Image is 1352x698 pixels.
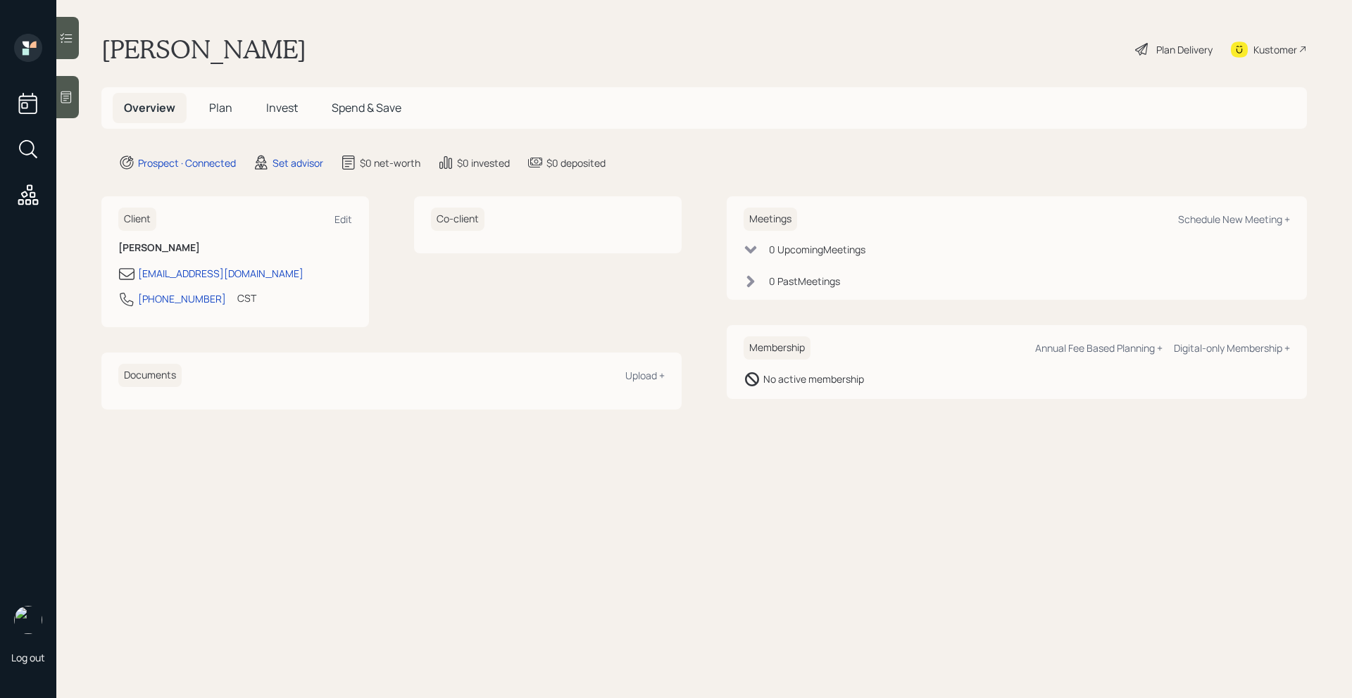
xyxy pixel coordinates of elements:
[237,291,256,305] div: CST
[273,156,323,170] div: Set advisor
[769,242,865,257] div: 0 Upcoming Meeting s
[1178,212,1290,226] div: Schedule New Meeting +
[763,372,864,386] div: No active membership
[118,208,156,231] h6: Client
[209,100,232,115] span: Plan
[744,208,797,231] h6: Meetings
[1156,42,1213,57] div: Plan Delivery
[457,156,510,170] div: $0 invested
[625,369,665,382] div: Upload +
[1253,42,1297,57] div: Kustomer
[118,364,182,387] h6: Documents
[1035,341,1163,355] div: Annual Fee Based Planning +
[138,266,303,281] div: [EMAIL_ADDRESS][DOMAIN_NAME]
[769,274,840,288] div: 0 Past Meeting s
[124,100,175,115] span: Overview
[332,100,401,115] span: Spend & Save
[1174,341,1290,355] div: Digital-only Membership +
[334,212,352,226] div: Edit
[118,242,352,254] h6: [PERSON_NAME]
[101,34,306,65] h1: [PERSON_NAME]
[138,291,226,306] div: [PHONE_NUMBER]
[14,606,42,634] img: retirable_logo.png
[138,156,236,170] div: Prospect · Connected
[744,336,810,360] h6: Membership
[266,100,298,115] span: Invest
[11,651,45,664] div: Log out
[546,156,606,170] div: $0 deposited
[431,208,484,231] h6: Co-client
[360,156,420,170] div: $0 net-worth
